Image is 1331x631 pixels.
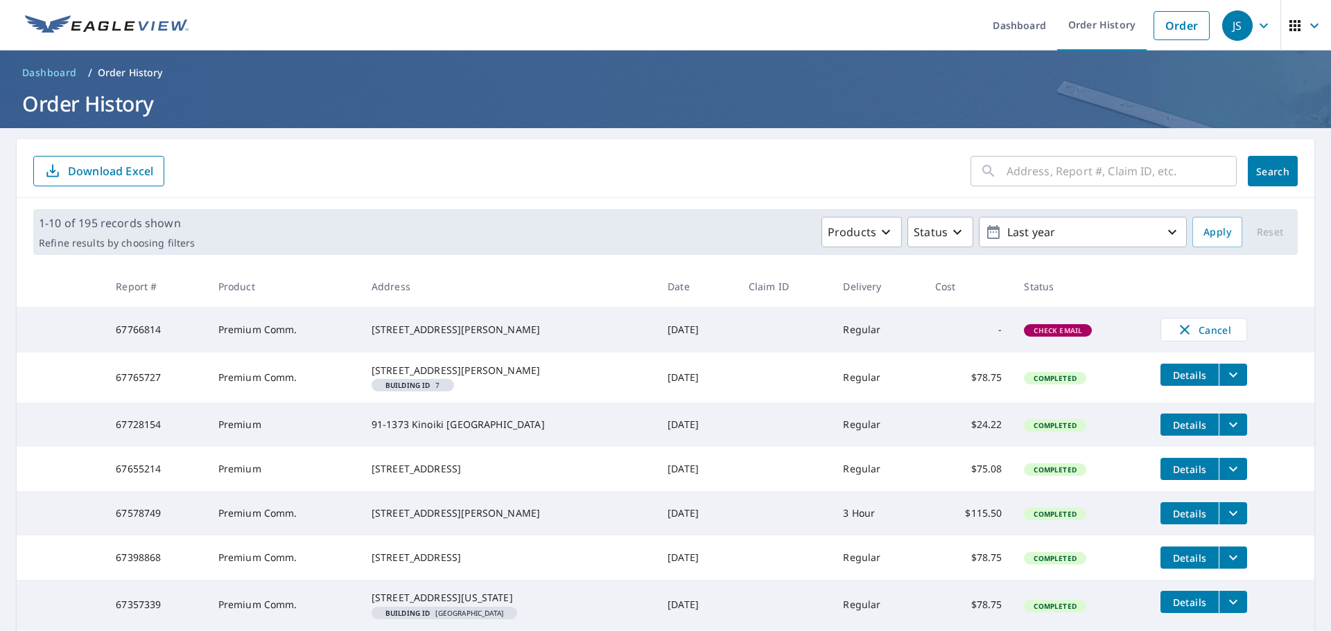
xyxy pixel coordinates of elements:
[1002,220,1164,245] p: Last year
[924,447,1014,491] td: $75.08
[1219,546,1247,569] button: filesDropdownBtn-67398868
[1219,591,1247,613] button: filesDropdownBtn-67357339
[39,237,195,249] p: Refine results by choosing filters
[1025,373,1084,383] span: Completed
[1203,224,1231,241] span: Apply
[33,156,164,186] button: Download Excel
[1219,458,1247,480] button: filesDropdownBtn-67655214
[22,66,77,80] span: Dashboard
[924,580,1014,630] td: $78.75
[207,491,360,535] td: Premium Comm.
[828,224,876,240] p: Products
[1192,217,1242,247] button: Apply
[832,402,923,447] td: Regular
[372,418,645,432] div: 91-1373 Kinoiki [GEOGRAPHIC_DATA]
[207,266,360,307] th: Product
[372,323,645,337] div: [STREET_ADDRESS][PERSON_NAME]
[979,217,1187,247] button: Last year
[832,307,923,353] td: Regular
[39,215,195,231] p: 1-10 of 195 records shown
[1259,165,1287,178] span: Search
[832,447,923,491] td: Regular
[207,353,360,402] td: Premium Comm.
[105,402,207,447] td: 67728154
[656,307,738,353] td: [DATE]
[207,447,360,491] td: Premium
[656,535,738,580] td: [DATE]
[17,62,1314,84] nav: breadcrumb
[372,364,645,377] div: [STREET_ADDRESS][PERSON_NAME]
[1248,156,1298,186] button: Search
[1169,463,1210,476] span: Details
[1025,601,1084,611] span: Completed
[377,610,512,616] span: [GEOGRAPHIC_DATA]
[17,62,82,84] a: Dashboard
[1025,509,1084,519] span: Completed
[1025,420,1084,430] span: Completed
[372,506,645,520] div: [STREET_ADDRESS][PERSON_NAME]
[1160,502,1219,524] button: detailsBtn-67578749
[924,491,1014,535] td: $115.50
[1219,502,1247,524] button: filesDropdownBtn-67578749
[832,266,923,307] th: Delivery
[105,491,207,535] td: 67578749
[907,217,973,247] button: Status
[1169,596,1210,609] span: Details
[832,353,923,402] td: Regular
[924,307,1014,353] td: -
[207,535,360,580] td: Premium Comm.
[68,163,153,179] p: Download Excel
[1160,591,1219,613] button: detailsBtn-67357339
[924,535,1014,580] td: $78.75
[1219,364,1247,386] button: filesDropdownBtn-67765727
[1160,458,1219,480] button: detailsBtn-67655214
[105,266,207,307] th: Report #
[207,402,360,447] td: Premium
[377,382,449,389] span: 7
[1154,11,1210,40] a: Order
[207,580,360,630] td: Premium Comm.
[1169,507,1210,520] span: Details
[1160,414,1219,436] button: detailsBtn-67728154
[1025,465,1084,474] span: Completed
[1169,368,1210,382] span: Details
[924,402,1014,447] td: $24.22
[105,535,207,580] td: 67398868
[1219,414,1247,436] button: filesDropdownBtn-67728154
[656,580,738,630] td: [DATE]
[1160,318,1247,341] button: Cancel
[372,462,645,476] div: [STREET_ADDRESS]
[656,491,738,535] td: [DATE]
[88,64,92,81] li: /
[914,224,948,240] p: Status
[1160,364,1219,386] button: detailsBtn-67765727
[1025,326,1090,335] span: Check Email
[656,266,738,307] th: Date
[832,580,923,630] td: Regular
[924,266,1014,307] th: Cost
[1169,418,1210,432] span: Details
[1025,553,1084,563] span: Completed
[105,447,207,491] td: 67655214
[105,307,207,353] td: 67766814
[656,447,738,491] td: [DATE]
[656,353,738,402] td: [DATE]
[1175,321,1233,338] span: Cancel
[1160,546,1219,569] button: detailsBtn-67398868
[1169,551,1210,565] span: Details
[17,89,1314,118] h1: Order History
[1222,10,1253,41] div: JS
[385,610,430,616] em: Building ID
[372,591,645,605] div: [STREET_ADDRESS][US_STATE]
[821,217,902,247] button: Products
[738,266,833,307] th: Claim ID
[360,266,656,307] th: Address
[372,551,645,565] div: [STREET_ADDRESS]
[105,353,207,402] td: 67765727
[1013,266,1149,307] th: Status
[98,66,163,80] p: Order History
[1007,152,1237,190] input: Address, Report #, Claim ID, etc.
[924,353,1014,402] td: $78.75
[25,15,189,36] img: EV Logo
[105,580,207,630] td: 67357339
